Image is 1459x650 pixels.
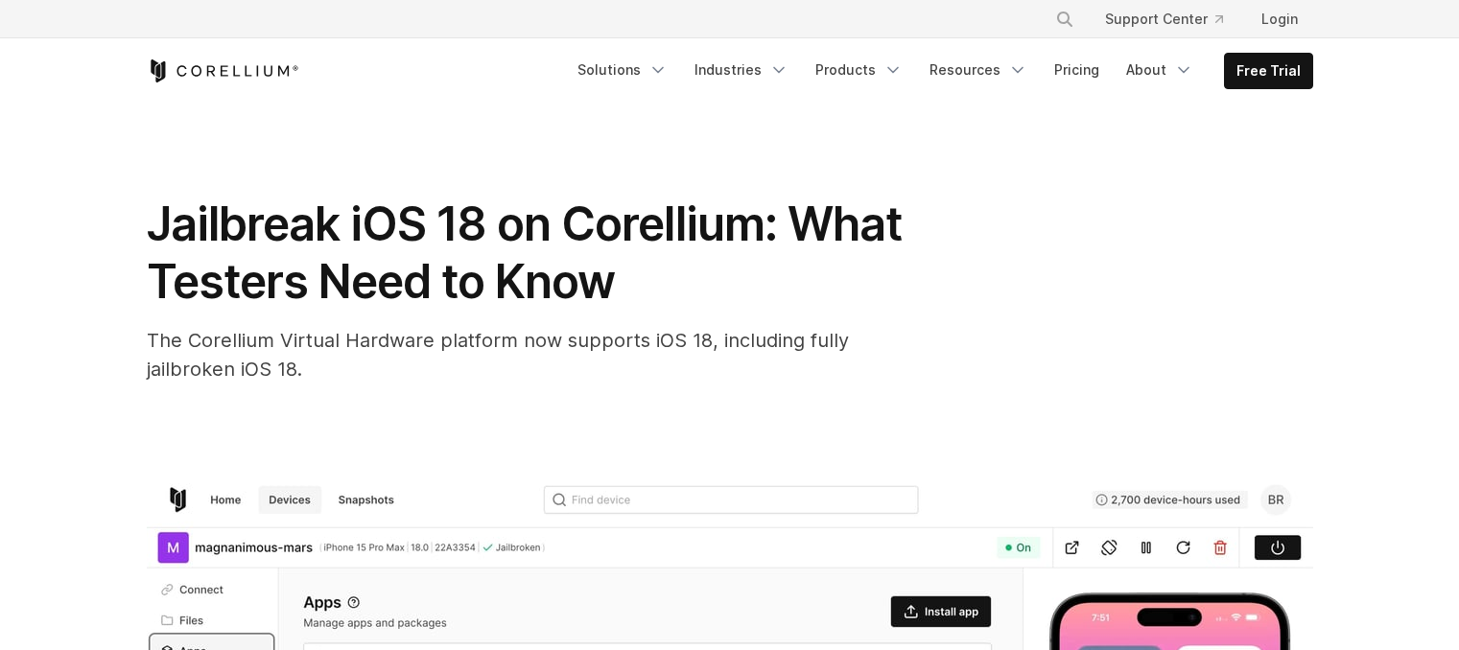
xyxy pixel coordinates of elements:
a: Solutions [566,53,679,87]
a: Support Center [1090,2,1238,36]
a: Products [804,53,914,87]
a: Resources [918,53,1039,87]
a: About [1115,53,1205,87]
button: Search [1047,2,1082,36]
div: Navigation Menu [566,53,1313,89]
a: Free Trial [1225,54,1312,88]
a: Industries [683,53,800,87]
a: Corellium Home [147,59,299,82]
a: Pricing [1043,53,1111,87]
span: Jailbreak iOS 18 on Corellium: What Testers Need to Know [147,196,902,310]
span: The Corellium Virtual Hardware platform now supports iOS 18, including fully jailbroken iOS 18. [147,329,849,381]
div: Navigation Menu [1032,2,1313,36]
a: Login [1246,2,1313,36]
